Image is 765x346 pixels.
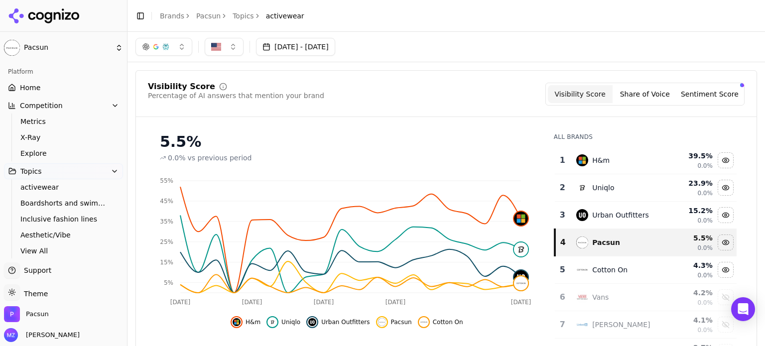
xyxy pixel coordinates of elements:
span: [PERSON_NAME] [22,331,80,340]
span: 0.0% [697,162,713,170]
button: [DATE] - [DATE] [256,38,335,56]
div: 1 [559,154,566,166]
a: Aesthetic/Vibe [16,228,111,242]
span: Uniqlo [281,318,300,326]
tspan: [DATE] [511,299,531,306]
div: 3 [559,209,566,221]
div: 2 [559,182,566,194]
button: Show vans data [718,289,734,305]
tr: 1h&mH&m39.5%0.0%Hide h&m data [555,147,737,174]
button: Hide urban outfitters data [306,316,370,328]
span: X-Ray [20,132,107,142]
button: Topics [4,163,123,179]
img: brandy melville [576,319,588,331]
img: cotton on [420,318,428,326]
img: urban outfitters [576,209,588,221]
a: View All [16,244,111,258]
a: X-Ray [16,130,111,144]
button: Hide uniqlo data [718,180,734,196]
img: pacsun [378,318,386,326]
button: Visibility Score [548,85,613,103]
div: 23.9 % [666,178,713,188]
span: Pacsun [26,310,49,319]
div: 7 [559,319,566,331]
div: All Brands [554,133,737,141]
button: Hide h&m data [718,152,734,168]
tspan: [DATE] [314,299,334,306]
span: Competition [20,101,63,111]
div: 4.1 % [666,315,713,325]
div: H&m [592,155,610,165]
div: [PERSON_NAME] [592,320,650,330]
img: uniqlo [268,318,276,326]
nav: breadcrumb [160,11,304,21]
tspan: [DATE] [242,299,262,306]
span: Inclusive fashion lines [20,214,107,224]
a: Inclusive fashion lines [16,212,111,226]
div: Visibility Score [148,83,215,91]
div: Vans [592,292,609,302]
div: 4 [560,236,566,248]
a: Brands [160,12,184,20]
tspan: [DATE] [170,299,191,306]
span: Pacsun [391,318,412,326]
img: vans [576,291,588,303]
tspan: 5% [164,279,173,286]
img: pacsun [576,236,588,248]
div: Open Intercom Messenger [731,297,755,321]
span: vs previous period [188,153,252,163]
tspan: 35% [160,218,173,225]
div: 5.5 % [666,233,713,243]
img: cotton on [576,264,588,276]
a: Metrics [16,115,111,128]
span: Explore [20,148,107,158]
tspan: 45% [160,198,173,205]
span: H&m [246,318,260,326]
div: Percentage of AI answers that mention your brand [148,91,324,101]
img: Mera Zhang [4,328,18,342]
img: US [211,42,221,52]
span: 0.0% [697,244,713,252]
img: h&m [233,318,241,326]
button: Competition [4,98,123,114]
span: Support [20,265,51,275]
div: 5 [559,264,566,276]
button: Hide pacsun data [718,234,734,250]
img: Pacsun [4,40,20,56]
tspan: 25% [160,238,173,245]
img: urban outfitters [308,318,316,326]
span: Theme [20,290,48,298]
img: urban outfitters [514,270,528,284]
span: Boardshorts and swimwear [20,198,107,208]
span: Metrics [20,116,107,126]
a: activewear [16,180,111,194]
button: Hide cotton on data [418,316,463,328]
div: Pacsun [592,237,620,247]
div: Cotton On [592,265,628,275]
button: Sentiment Score [677,85,742,103]
a: Home [4,80,123,96]
button: Hide urban outfitters data [718,207,734,223]
div: 6 [559,291,566,303]
tr: 5cotton onCotton On4.3%0.0%Hide cotton on data [555,256,737,284]
a: Topics [233,11,254,21]
button: Hide pacsun data [376,316,412,328]
img: uniqlo [576,182,588,194]
span: View All [20,246,107,256]
div: Platform [4,64,123,80]
img: h&m [576,154,588,166]
img: Pacsun [4,306,20,322]
div: Urban Outfitters [592,210,649,220]
span: 0.0% [697,189,713,197]
span: 0.0% [697,271,713,279]
span: Aesthetic/Vibe [20,230,107,240]
img: h&m [514,212,528,226]
button: Show brandy melville data [718,317,734,333]
span: Cotton On [433,318,463,326]
span: Pacsun [24,43,111,52]
span: 0.0% [697,326,713,334]
button: Hide cotton on data [718,262,734,278]
tr: 4pacsunPacsun5.5%0.0%Hide pacsun data [555,229,737,256]
button: Hide h&m data [231,316,260,328]
span: activewear [20,182,107,192]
